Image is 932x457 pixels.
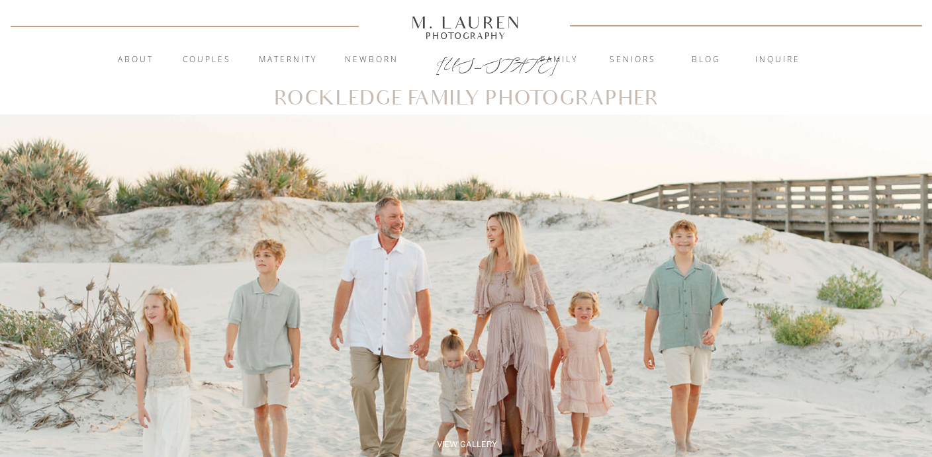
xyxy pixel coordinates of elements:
a: M. Lauren [371,15,561,30]
a: Couples [171,54,242,67]
a: Seniors [597,54,669,67]
a: blog [671,54,742,67]
a: About [110,54,161,67]
a: View Gallery [422,438,512,450]
h1: Rockledge Family Photographer [273,89,659,108]
a: Photography [405,32,527,39]
a: Newborn [336,54,407,67]
a: [US_STATE] [436,54,496,70]
a: inquire [742,54,814,67]
a: Family [524,54,595,67]
a: Maternity [252,54,324,67]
